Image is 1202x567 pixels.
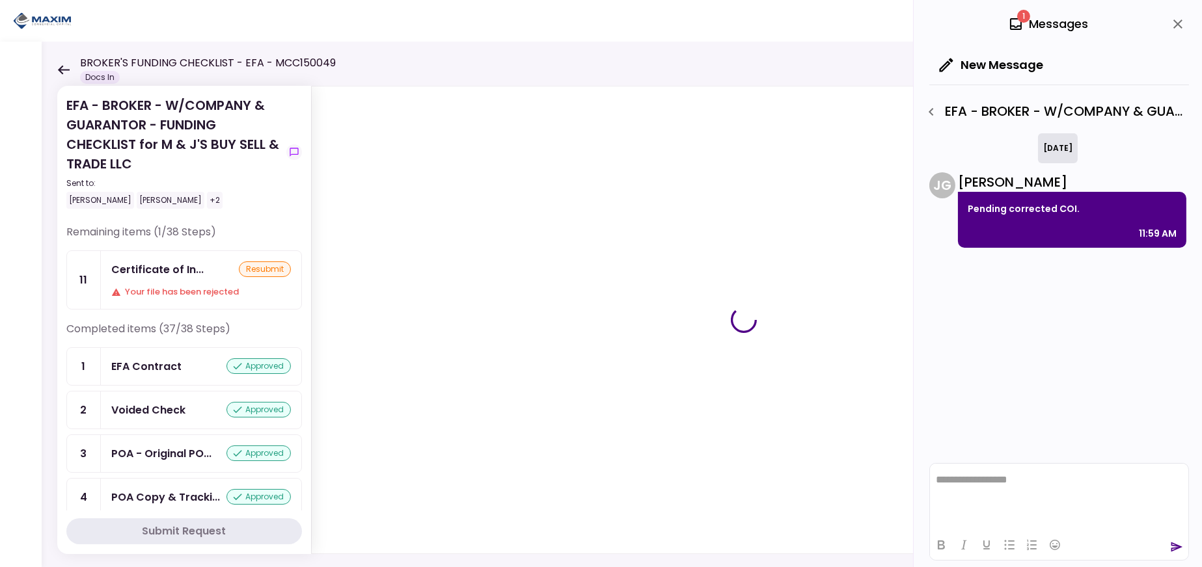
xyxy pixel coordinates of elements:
div: approved [226,445,291,461]
div: POA Copy & Tracking Receipt [111,489,220,505]
iframe: Rich Text Area [930,464,1188,529]
div: approved [226,402,291,417]
a: 2Voided Checkapproved [66,391,302,429]
a: 1EFA Contractapproved [66,347,302,386]
button: Underline [976,536,998,554]
div: approved [226,358,291,374]
div: [PERSON_NAME] [66,192,134,209]
button: Submit Request [66,518,302,544]
div: 3 [67,435,101,472]
div: Messages [1008,14,1088,34]
div: POA - Original POA (not CA or GA) [111,445,212,462]
div: Your file has been rejected [111,285,291,298]
a: 4POA Copy & Tracking Receiptapproved [66,478,302,516]
div: Submit Request [143,523,226,539]
button: Bullet list [998,536,1020,554]
button: Numbered list [1021,536,1043,554]
div: Remaining items (1/38 Steps) [66,224,302,250]
div: resubmit [239,261,291,277]
div: [PERSON_NAME] [958,172,1186,192]
div: 1 [67,348,101,385]
div: EFA - BROKER - W/COMPANY & GUARANTOR - FUNDING CHECKLIST for M & J'S BUY SELL & TRADE LLC [66,96,281,209]
button: close [1167,13,1189,35]
div: [PERSON_NAME] [137,192,204,209]
button: Italic [953,536,975,554]
div: Completed items (37/38 Steps) [66,321,302,347]
button: Emojis [1044,536,1066,554]
a: 11Certificate of InsuranceresubmitYour file has been rejected [66,250,302,310]
a: 3POA - Original POA (not CA or GA)approved [66,434,302,473]
span: 1 [1017,10,1030,23]
img: Partner icon [13,11,72,31]
div: approved [226,489,291,505]
div: 2 [67,391,101,429]
h1: BROKER'S FUNDING CHECKLIST - EFA - MCC150049 [80,55,336,71]
div: EFA Contract [111,358,182,375]
div: J G [929,172,955,198]
p: Pending corrected COI. [968,201,1177,217]
button: send [1170,540,1183,553]
div: Docs In [80,71,120,84]
div: Sent to: [66,178,281,189]
div: Certificate of Insurance [111,261,204,278]
div: 4 [67,479,101,516]
div: Voided Check [111,402,185,418]
div: 11 [67,251,101,309]
button: New Message [929,48,1054,82]
div: 11:59 AM [1139,226,1177,241]
div: +2 [207,192,223,209]
div: EFA - BROKER - W/COMPANY & GUARANTOR - FUNDING CHECKLIST - Certificate of Insurance [920,101,1189,123]
button: show-messages [286,144,302,160]
button: Bold [930,536,952,554]
div: [DATE] [1038,133,1078,163]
